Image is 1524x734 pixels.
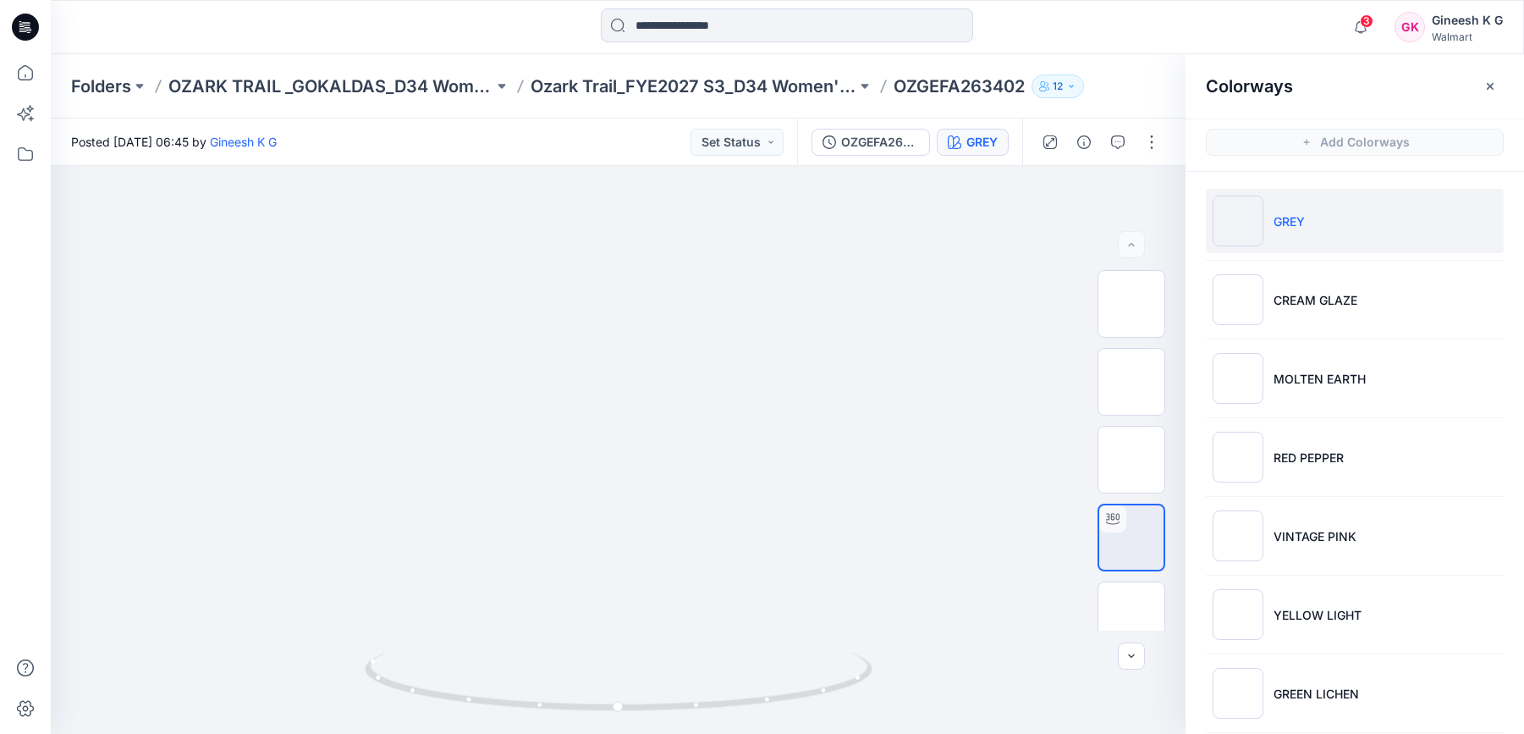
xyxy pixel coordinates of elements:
p: VINTAGE PINK [1274,527,1356,545]
h2: Colorways [1206,76,1293,97]
span: 3 [1360,14,1373,28]
img: VINTAGE PINK [1213,510,1263,561]
button: OZGEFA263402 [812,129,930,156]
div: GREY [966,133,998,152]
img: GREEN LICHEN [1213,668,1263,719]
p: YELLOW LIGHT [1274,606,1362,624]
img: RED PEPPER [1213,432,1263,483]
img: CREAM GLAZE [1213,274,1263,325]
a: Ozark Trail_FYE2027 S3_D34 Women's Outdoor - Gokaldas [531,75,856,98]
div: Walmart [1432,30,1503,43]
p: GREEN LICHEN [1274,685,1359,703]
p: OZGEFA263402 [894,75,1025,98]
div: OZGEFA263402 [841,133,919,152]
span: Posted [DATE] 06:45 by [71,133,277,151]
button: GREY [937,129,1009,156]
img: YELLOW LIGHT [1213,589,1263,640]
a: Gineesh K G [210,135,277,149]
div: Gineesh K G [1432,10,1503,30]
p: CREAM GLAZE [1274,291,1357,309]
button: 12 [1032,75,1084,98]
p: GREY [1274,212,1305,230]
img: GREY [1213,196,1263,246]
div: GK [1395,12,1425,42]
a: Folders [71,75,131,98]
a: OZARK TRAIL _GOKALDAS_D34 Womens [168,75,493,98]
p: RED PEPPER [1274,449,1344,466]
button: Details [1070,129,1098,156]
img: MOLTEN EARTH [1213,353,1263,404]
p: 12 [1053,77,1063,96]
p: MOLTEN EARTH [1274,370,1366,388]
